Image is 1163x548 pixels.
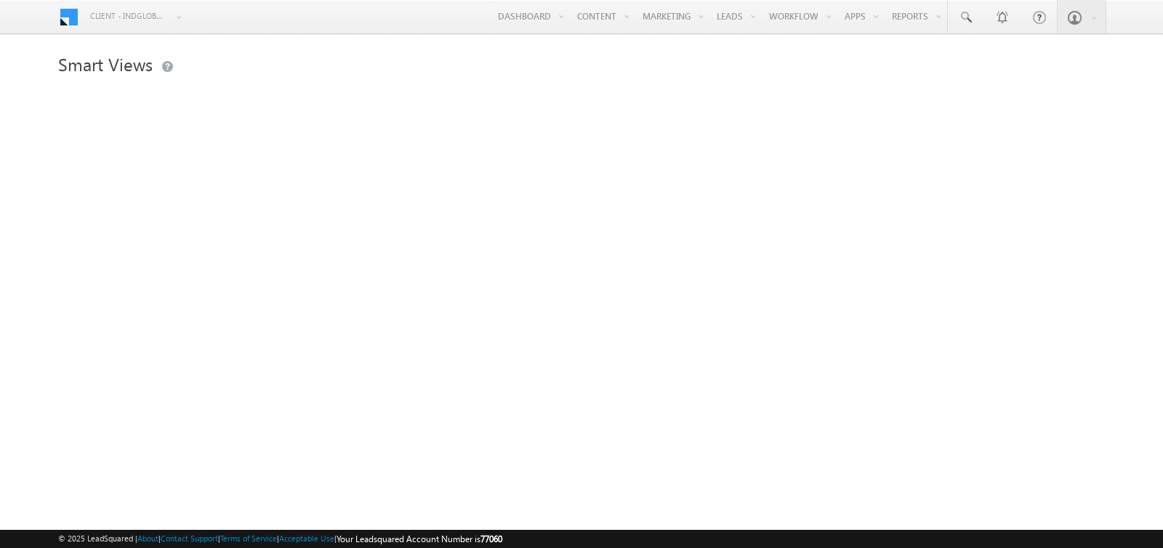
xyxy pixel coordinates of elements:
a: Contact Support [161,533,218,543]
span: Client - indglobal1 (77060) [90,9,166,23]
a: Terms of Service [220,533,277,543]
span: 77060 [480,533,502,544]
span: Your Leadsquared Account Number is [337,533,502,544]
a: About [137,533,158,543]
span: Smart Views [58,52,153,76]
a: Acceptable Use [279,533,334,543]
span: © 2025 LeadSquared | | | | | [58,532,502,546]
